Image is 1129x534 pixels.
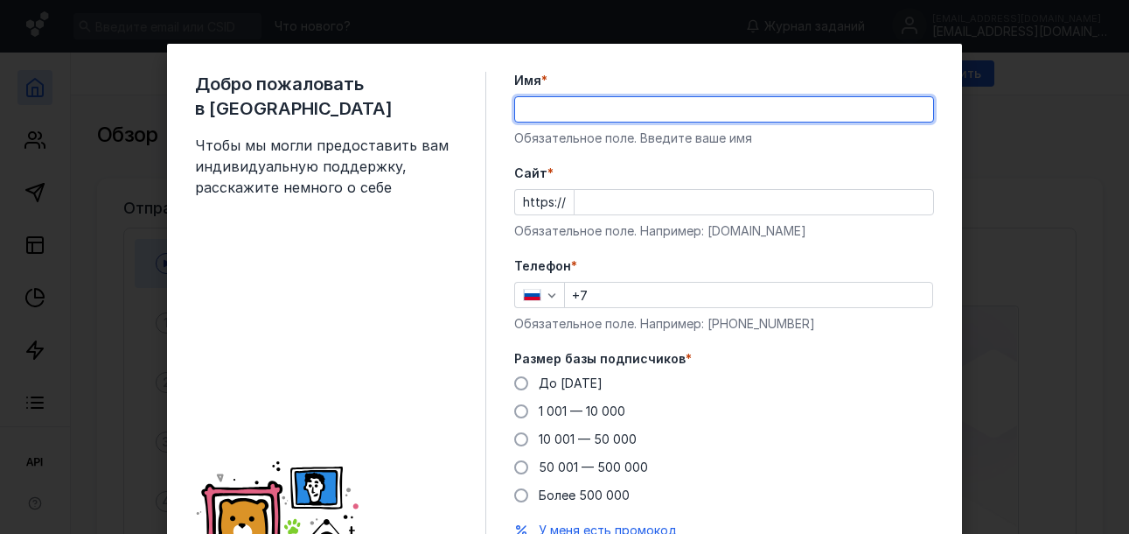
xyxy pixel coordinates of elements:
span: Размер базы подписчиков [514,350,686,368]
div: Обязательное поле. Например: [PHONE_NUMBER] [514,315,934,333]
span: 10 001 — 50 000 [539,432,637,446]
span: 1 001 — 10 000 [539,404,625,418]
span: Имя [514,72,541,89]
span: Cайт [514,165,547,182]
span: Телефон [514,257,571,275]
span: Добро пожаловать в [GEOGRAPHIC_DATA] [195,72,457,121]
span: Чтобы мы могли предоставить вам индивидуальную поддержку, расскажите немного о себе [195,135,457,198]
span: 50 001 — 500 000 [539,460,648,474]
div: Обязательное поле. Например: [DOMAIN_NAME] [514,222,934,240]
span: До [DATE] [539,376,603,390]
div: Обязательное поле. Введите ваше имя [514,130,934,147]
span: Более 500 000 [539,488,630,502]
